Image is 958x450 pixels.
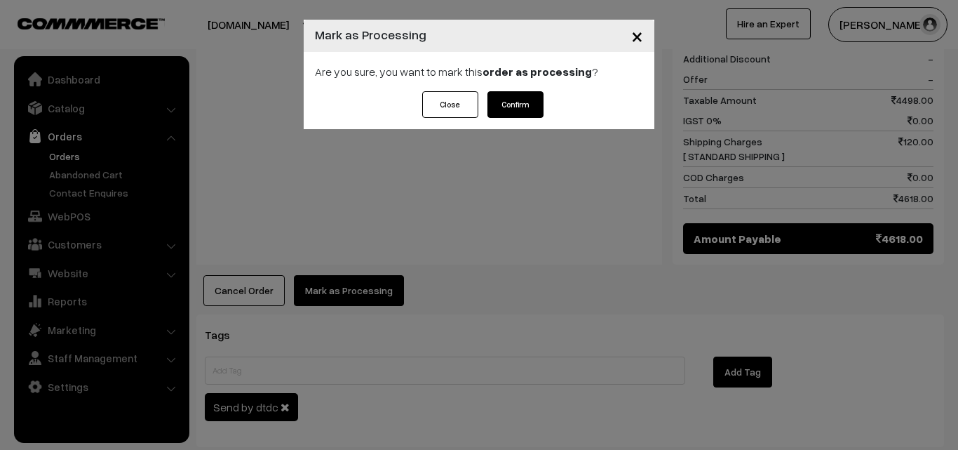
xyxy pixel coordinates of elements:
h4: Mark as Processing [315,25,426,44]
span: × [631,22,643,48]
strong: order as processing [483,65,592,79]
button: Close [422,91,478,118]
div: Are you sure, you want to mark this ? [304,52,654,91]
button: Close [620,14,654,58]
button: Confirm [487,91,544,118]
